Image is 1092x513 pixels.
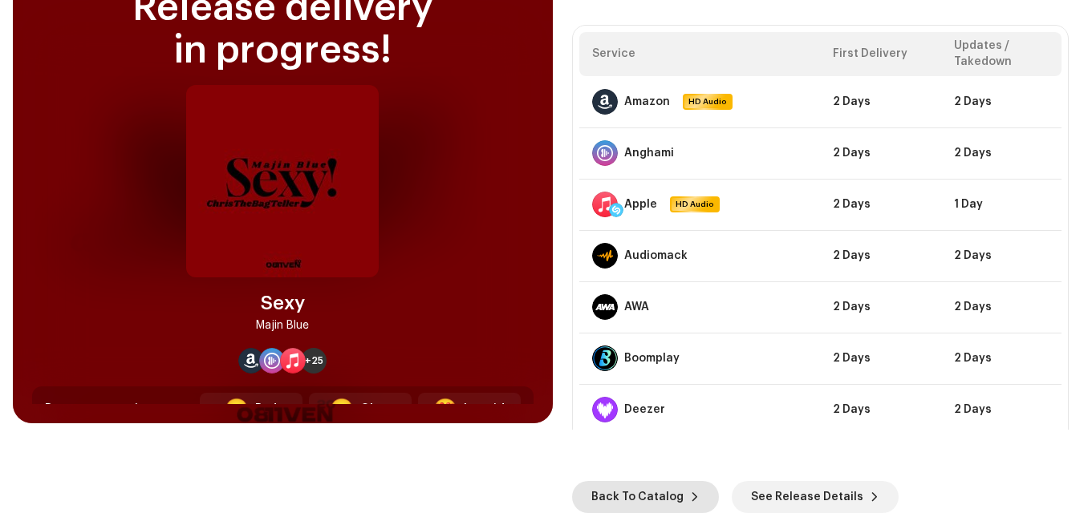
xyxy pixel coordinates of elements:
[225,399,249,418] div: 😞
[433,399,457,418] div: 😍
[255,401,277,418] div: Bad
[624,147,674,160] div: Anghami
[572,481,719,513] button: Back To Catalog
[360,401,390,418] div: Okay
[45,403,167,414] span: Rate your experience
[186,85,379,277] img: 4dd73608-c5c1-45d5-a245-2f3e8321893e
[941,76,1062,127] td: 2 Days
[591,481,684,513] span: Back To Catalog
[305,354,323,367] span: +25
[820,230,940,281] td: 2 Days
[941,384,1062,435] td: 2 Days
[820,179,940,230] td: 2 Days
[684,95,731,108] span: HD Audio
[672,198,718,211] span: HD Audio
[941,281,1062,333] td: 2 Days
[820,76,940,127] td: 2 Days
[941,179,1062,230] td: 1 Day
[820,384,940,435] td: 2 Days
[624,95,670,108] div: Amazon
[624,198,657,211] div: Apple
[256,316,309,335] div: Majin Blue
[624,301,649,313] div: AWA
[624,249,688,262] div: Audiomack
[820,281,940,333] td: 2 Days
[941,127,1062,179] td: 2 Days
[820,127,940,179] td: 2 Days
[941,230,1062,281] td: 2 Days
[732,481,899,513] button: See Release Details
[579,32,821,76] th: Service
[820,333,940,384] td: 2 Days
[624,352,680,365] div: Boomplay
[820,32,940,76] th: First Delivery
[941,32,1062,76] th: Updates / Takedown
[624,403,665,416] div: Deezer
[261,290,305,316] div: Sexy
[464,401,505,418] div: Love it!
[330,399,354,418] div: 🙂
[751,481,863,513] span: See Release Details
[941,333,1062,384] td: 2 Days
